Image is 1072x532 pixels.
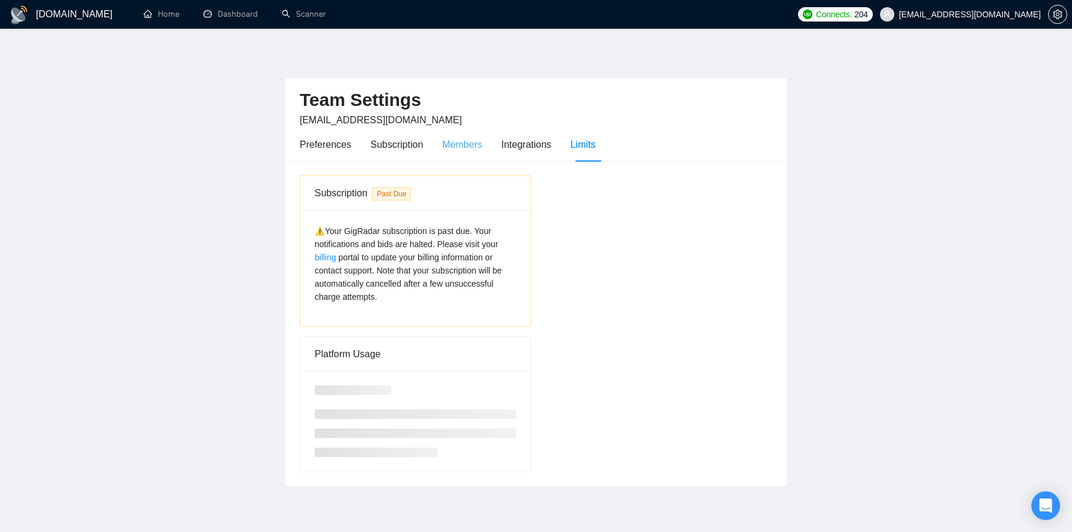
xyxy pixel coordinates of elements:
span: user [883,10,891,19]
a: homeHome [144,9,179,19]
a: searchScanner [282,9,326,19]
span: 204 [854,8,867,21]
img: logo [10,5,29,25]
span: setting [1049,10,1067,19]
span: ⚠️Your GigRadar subscription is past due. Your notifications and bids are halted. Please visit yo... [315,226,502,302]
div: Members [442,137,482,152]
div: Limits [571,137,596,152]
div: Preferences [300,137,351,152]
h2: Team Settings [300,88,772,113]
div: Subscription [315,186,367,200]
a: setting [1048,10,1067,19]
div: Open Intercom Messenger [1031,491,1060,520]
div: Platform Usage [315,337,516,371]
span: Past Due [372,187,411,200]
a: dashboardDashboard [203,9,258,19]
div: Subscription [370,137,423,152]
span: [EMAIL_ADDRESS][DOMAIN_NAME] [300,115,462,125]
div: Integrations [501,137,552,152]
span: Connects: [816,8,852,21]
button: setting [1048,5,1067,24]
a: billing [315,253,336,262]
img: upwork-logo.png [803,10,812,19]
